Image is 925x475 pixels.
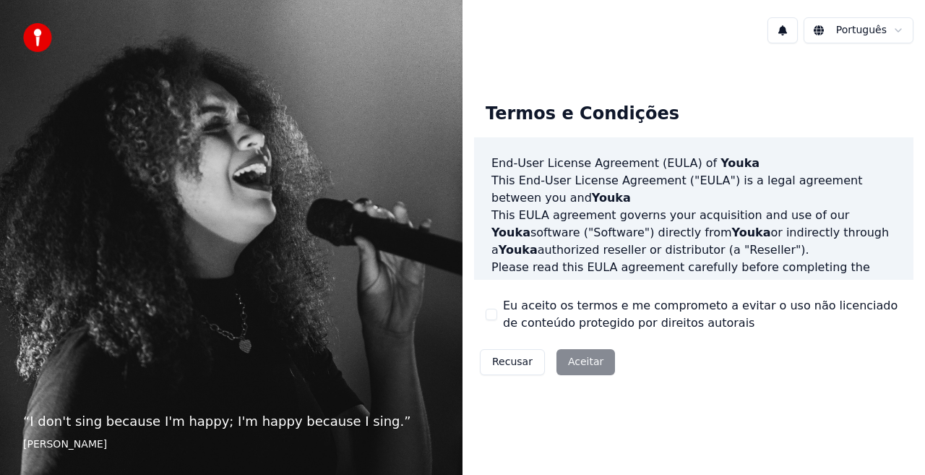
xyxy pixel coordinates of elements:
[491,259,896,328] p: Please read this EULA agreement carefully before completing the installation process and using th...
[720,156,760,170] span: Youka
[491,155,896,172] h3: End-User License Agreement (EULA) of
[491,226,530,239] span: Youka
[491,207,896,259] p: This EULA agreement governs your acquisition and use of our software ("Software") directly from o...
[592,191,631,205] span: Youka
[690,278,729,291] span: Youka
[23,437,439,452] footer: [PERSON_NAME]
[23,23,52,52] img: youka
[732,226,771,239] span: Youka
[491,172,896,207] p: This End-User License Agreement ("EULA") is a legal agreement between you and
[499,243,538,257] span: Youka
[474,91,691,137] div: Termos e Condições
[23,411,439,432] p: “ I don't sing because I'm happy; I'm happy because I sing. ”
[480,349,545,375] button: Recusar
[503,297,902,332] label: Eu aceito os termos e me comprometo a evitar o uso não licenciado de conteúdo protegido por direi...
